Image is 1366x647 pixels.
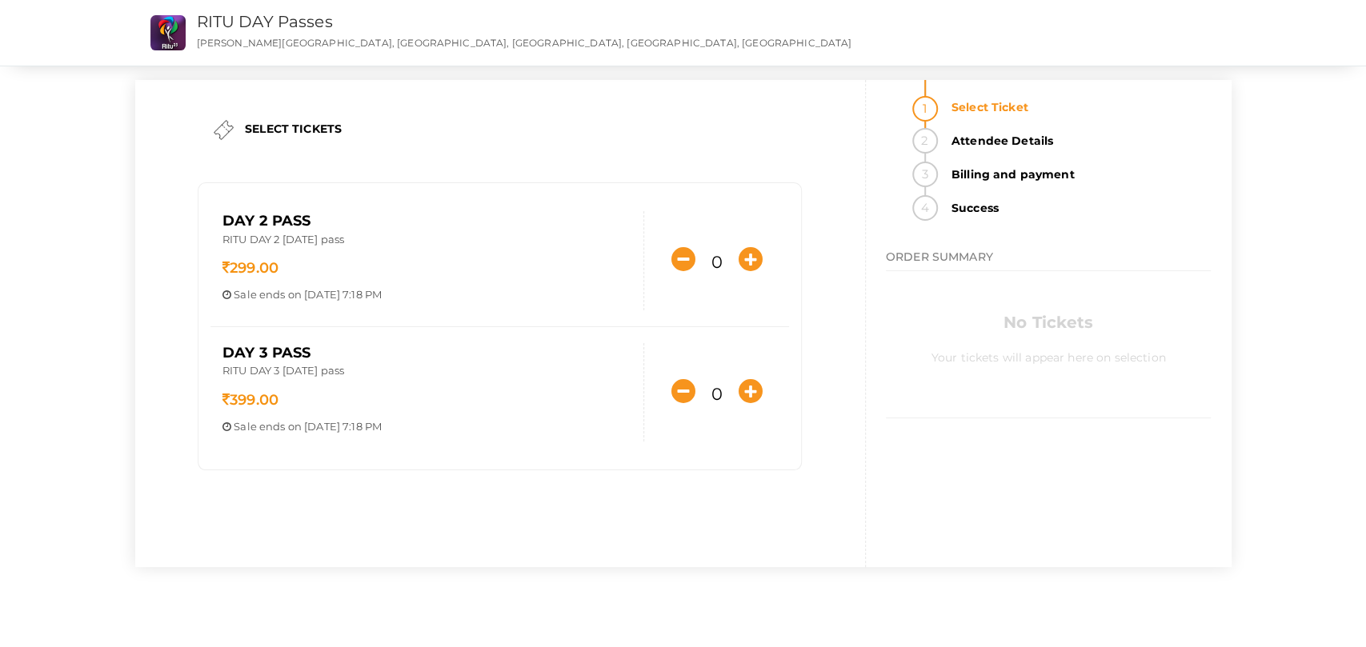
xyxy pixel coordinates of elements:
strong: Attendee Details [942,128,1212,154]
span: Sale [234,288,257,301]
p: RITU DAY 3 [DATE] pass [222,363,631,382]
p: ends on [DATE] 7:18 PM [222,419,631,434]
label: Your tickets will appear here on selection [931,337,1166,365]
img: N0ZONJMB_small.png [150,15,186,50]
span: 399.00 [222,391,278,409]
b: No Tickets [1003,313,1093,332]
span: ORDER SUMMARY [886,250,993,264]
img: ticket.png [214,120,234,140]
strong: Select Ticket [942,94,1212,120]
span: 299.00 [222,259,278,277]
span: Sale [234,420,257,433]
strong: Success [942,195,1212,221]
p: RITU DAY 2 [DATE] pass [222,232,631,251]
span: DAY 3 Pass [222,344,310,361]
span: Day 2 Pass [222,212,310,230]
strong: Billing and payment [942,162,1212,187]
label: SELECT TICKETS [245,121,342,137]
p: [PERSON_NAME][GEOGRAPHIC_DATA], [GEOGRAPHIC_DATA], [GEOGRAPHIC_DATA], [GEOGRAPHIC_DATA], [GEOGRAP... [197,36,880,50]
p: ends on [DATE] 7:18 PM [222,287,631,302]
a: RITU DAY Passes [197,12,333,31]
